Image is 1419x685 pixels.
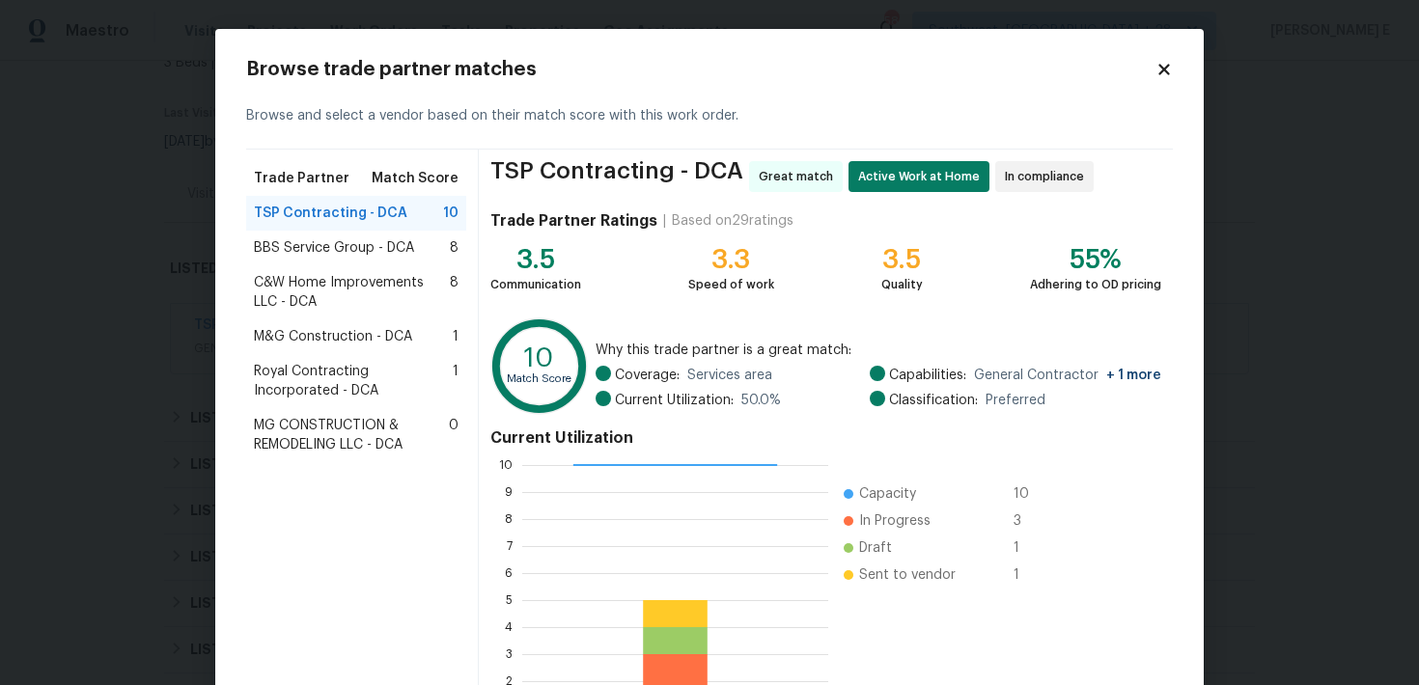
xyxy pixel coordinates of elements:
[505,567,513,579] text: 6
[450,273,459,312] span: 8
[1014,511,1044,531] span: 3
[859,565,956,585] span: Sent to vendor
[759,167,841,186] span: Great match
[254,416,449,454] span: MG CONSTRUCTION & REMODELING LLC - DCA
[246,83,1173,150] div: Browse and select a vendor based on their match score with this work order.
[881,275,923,294] div: Quality
[615,366,680,385] span: Coverage:
[1014,538,1044,558] span: 1
[974,366,1161,385] span: General Contractor
[246,60,1155,79] h2: Browse trade partner matches
[688,275,774,294] div: Speed of work
[490,250,581,269] div: 3.5
[889,391,978,410] span: Classification:
[858,167,988,186] span: Active Work at Home
[741,391,781,410] span: 50.0 %
[505,486,513,498] text: 9
[507,540,513,552] text: 7
[1005,167,1092,186] span: In compliance
[372,169,459,188] span: Match Score
[443,204,459,223] span: 10
[1106,369,1161,382] span: + 1 more
[859,511,931,531] span: In Progress
[1014,565,1044,585] span: 1
[615,391,734,410] span: Current Utilization:
[254,327,412,346] span: M&G Construction - DCA
[507,373,571,384] text: Match Score
[859,538,892,558] span: Draft
[859,484,916,504] span: Capacity
[1030,275,1161,294] div: Adhering to OD pricing
[889,366,966,385] span: Capabilities:
[506,594,513,606] text: 5
[687,366,772,385] span: Services area
[490,211,657,231] h4: Trade Partner Ratings
[490,428,1161,448] h4: Current Utilization
[688,250,774,269] div: 3.3
[254,169,349,188] span: Trade Partner
[453,327,459,346] span: 1
[450,238,459,258] span: 8
[1014,484,1044,504] span: 10
[449,416,459,454] span: 0
[986,391,1045,410] span: Preferred
[881,250,923,269] div: 3.5
[254,238,414,258] span: BBS Service Group - DCA
[672,211,793,231] div: Based on 29 ratings
[490,161,743,192] span: TSP Contracting - DCA
[1030,250,1161,269] div: 55%
[524,344,554,371] text: 10
[490,275,581,294] div: Communication
[254,204,407,223] span: TSP Contracting - DCA
[657,211,672,231] div: |
[254,362,453,400] span: Royal Contracting Incorporated - DCA
[505,621,513,633] text: 4
[505,513,513,525] text: 8
[506,648,513,660] text: 3
[499,459,513,471] text: 10
[596,341,1161,360] span: Why this trade partner is a great match:
[254,273,450,312] span: C&W Home Improvements LLC - DCA
[453,362,459,400] span: 1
